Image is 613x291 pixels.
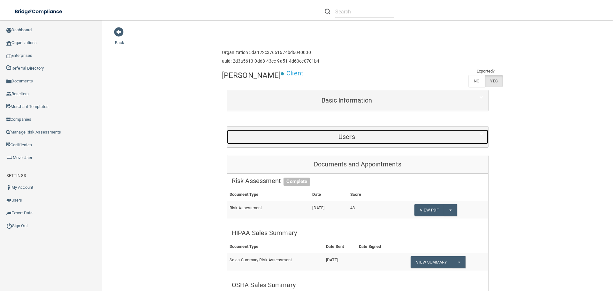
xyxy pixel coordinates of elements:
img: ic_dashboard_dark.d01f4a41.png [6,28,11,33]
h5: Risk Assessment [232,177,483,184]
td: Exported? [468,67,503,75]
img: bridge_compliance_login_screen.278c3ca4.svg [10,5,68,18]
label: YES [485,75,503,87]
th: Date Sent [323,240,356,253]
td: Sales Summary Risk Assessment [227,253,323,271]
img: ic_reseller.de258add.png [6,91,11,96]
img: icon-export.b9366987.png [6,211,11,216]
a: View PDF [414,204,444,216]
th: Date [310,188,347,201]
img: organization-icon.f8decf85.png [6,41,11,46]
th: Document Type [227,240,323,253]
h6: Organization 5da122c37661674bd6040000 [222,50,319,55]
h5: OSHA Sales Summary [232,281,483,288]
label: NO [468,75,485,87]
td: [DATE] [323,253,356,271]
td: [DATE] [310,201,347,218]
h5: HIPAA Sales Summary [232,229,483,236]
h5: Users [232,133,462,140]
h6: uuid: 2d3a5613-0dd8-43ee-9a51-4d60ec0701b4 [222,59,319,64]
p: Client [286,67,303,79]
td: 48 [348,201,383,218]
a: View Summary [411,256,452,268]
img: enterprise.0d942306.png [6,54,11,58]
a: Basic Information [232,93,483,108]
a: Users [232,130,483,144]
img: ic_power_dark.7ecde6b1.png [6,223,12,229]
div: Documents and Appointments [227,155,488,174]
input: Search [335,6,394,18]
th: Document Type [227,188,310,201]
span: Complete [284,178,310,186]
label: SETTINGS [6,172,26,180]
img: ic_user_dark.df1a06c3.png [6,185,11,190]
a: Back [115,33,124,45]
img: briefcase.64adab9b.png [6,155,13,161]
img: ic-search.3b580494.png [325,9,330,14]
th: Date Signed [356,240,395,253]
img: icon-documents.8dae5593.png [6,79,11,84]
img: icon-users.e205127d.png [6,198,11,203]
h5: Basic Information [232,97,462,104]
h4: [PERSON_NAME] [222,71,281,80]
td: Risk Assessment [227,201,310,218]
th: Score [348,188,383,201]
